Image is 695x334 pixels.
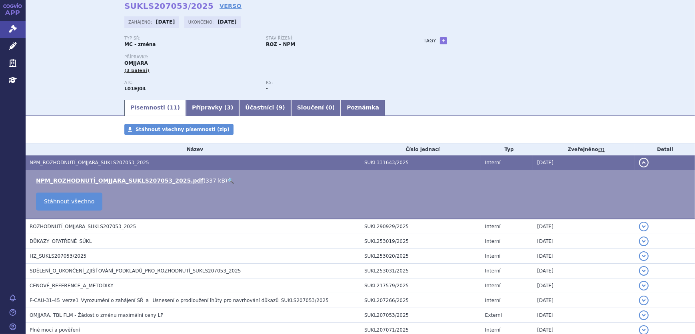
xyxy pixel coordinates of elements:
[220,2,242,10] a: VERSO
[228,177,234,184] a: 🔍
[533,143,635,155] th: Zveřejněno
[26,143,360,155] th: Název
[533,155,635,170] td: [DATE]
[533,234,635,249] td: [DATE]
[639,296,649,305] button: detail
[639,310,649,320] button: detail
[533,308,635,323] td: [DATE]
[170,104,177,111] span: 11
[239,100,291,116] a: Účastníci (9)
[485,253,501,259] span: Interní
[128,19,154,25] span: Zahájeno:
[156,19,175,25] strong: [DATE]
[36,177,687,185] li: ( )
[533,264,635,278] td: [DATE]
[360,155,481,170] td: SUKL331643/2025
[30,160,149,165] span: NPM_ROZHODNUTÍ_OMJJARA_SUKLS207053_2025
[279,104,283,111] span: 9
[639,281,649,290] button: detail
[639,237,649,246] button: detail
[227,104,231,111] span: 3
[639,266,649,276] button: detail
[266,86,268,91] strong: -
[30,268,241,274] span: SDĚLENÍ_O_UKONČENÍ_ZJIŠŤOVÁNÍ_PODKLADŮ_PRO_ROZHODNUTÍ_SUKLS207053_2025
[266,42,295,47] strong: ROZ – NPM
[124,36,258,41] p: Typ SŘ:
[639,158,649,167] button: detail
[30,298,329,303] span: F-CAU-31-45_verze1_Vyrozumění o zahájení SŘ_a_ Usnesení o prodloužení lhůty pro navrhování důkazů...
[360,308,481,323] td: SUKL207053/2025
[124,124,234,135] a: Stáhnout všechny písemnosti (zip)
[328,104,332,111] span: 0
[360,264,481,278] td: SUKL253031/2025
[485,283,501,288] span: Interní
[218,19,237,25] strong: [DATE]
[266,80,399,85] p: RS:
[124,60,148,66] span: OMJJARA
[485,312,502,318] span: Externí
[485,268,501,274] span: Interní
[124,68,150,73] span: (3 balení)
[186,100,239,116] a: Přípravky (3)
[423,36,436,46] h3: Tagy
[635,143,695,155] th: Detail
[124,55,407,60] p: Přípravky:
[136,127,230,132] span: Stáhnout všechny písemnosti (zip)
[124,42,156,47] strong: MC - změna
[360,219,481,234] td: SUKL290929/2025
[188,19,216,25] span: Ukončeno:
[124,80,258,85] p: ATC:
[266,36,399,41] p: Stav řízení:
[485,239,501,244] span: Interní
[360,249,481,264] td: SUKL253020/2025
[533,249,635,264] td: [DATE]
[30,253,86,259] span: HZ_SUKLS207053/2025
[598,147,605,153] abbr: (?)
[341,100,385,116] a: Poznámka
[440,37,447,44] a: +
[124,1,214,11] strong: SUKLS207053/2025
[36,177,204,184] a: NPM_ROZHODNUTÍ_OMJJARA_SUKLS207053_2025.pdf
[533,278,635,293] td: [DATE]
[533,219,635,234] td: [DATE]
[30,224,136,229] span: ROZHODNUTÍ_OMJJARA_SUKLS207053_2025
[360,143,481,155] th: Číslo jednací
[124,86,146,91] strong: MOMELOTINIB
[533,293,635,308] td: [DATE]
[360,293,481,308] td: SUKL207266/2025
[485,327,501,333] span: Interní
[485,224,501,229] span: Interní
[639,251,649,261] button: detail
[485,160,501,165] span: Interní
[30,283,114,288] span: CENOVÉ_REFERENCE_A_METODIKY
[124,100,186,116] a: Písemnosti (11)
[30,327,80,333] span: Plné moci a pověření
[360,234,481,249] td: SUKL253019/2025
[36,193,102,211] a: Stáhnout všechno
[291,100,341,116] a: Sloučení (0)
[360,278,481,293] td: SUKL217579/2025
[206,177,225,184] span: 337 kB
[485,298,501,303] span: Interní
[639,222,649,231] button: detail
[481,143,533,155] th: Typ
[30,312,163,318] span: OMJJARA, TBL FLM - Žádost o změnu maximální ceny LP
[30,239,92,244] span: DŮKAZY_OPATŘENÉ_SÚKL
